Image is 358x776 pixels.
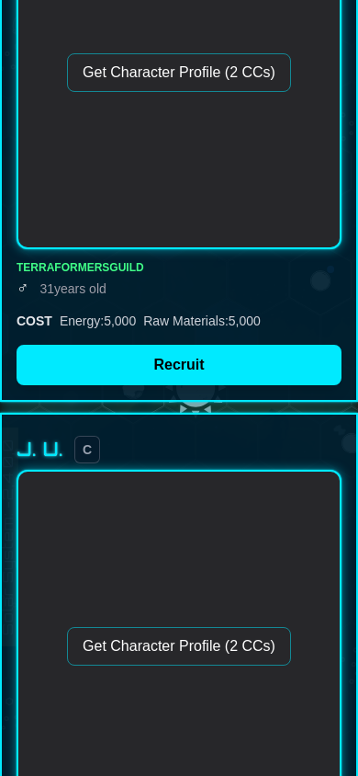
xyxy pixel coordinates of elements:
[143,312,261,330] div: Raw Materials : 5,000
[17,312,52,330] div: COST
[17,345,341,385] button: Recruit
[17,279,29,297] span: ♂
[17,260,341,275] div: Terraformers Guild
[17,275,341,301] div: 31 years old
[60,312,136,330] div: Energy : 5,000
[67,627,291,666] button: Get Character Profile (2 CCs)
[74,436,100,463] span: C
[17,437,63,462] div: J. U.
[67,53,291,92] button: Get Character Profile (2 CCs)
